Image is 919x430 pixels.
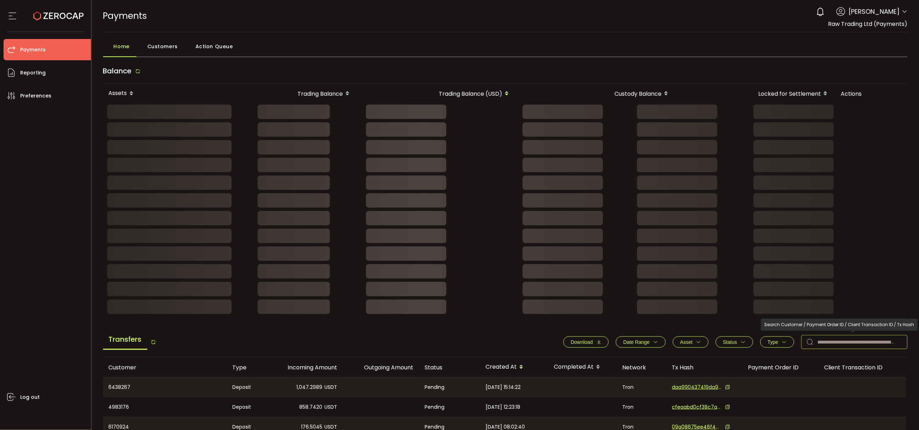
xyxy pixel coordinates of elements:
span: [DATE] 15:14:22 [486,383,521,391]
span: Payments [20,45,46,55]
span: Pending [425,403,445,411]
div: Status [419,363,480,372]
span: Date Range [623,339,650,345]
div: Locked for Settlement [676,88,835,100]
div: Incoming Amount [267,363,343,372]
span: 1,047.2989 [297,383,323,391]
span: Action Queue [195,39,233,54]
div: Outgoing Amount [343,363,419,372]
button: Type [760,336,794,348]
span: Type [768,339,778,345]
div: 4983176 [103,397,227,417]
div: Deposit [227,397,267,417]
div: Completed At [549,361,617,373]
span: Transfers [103,330,147,350]
span: Log out [20,392,40,402]
span: [PERSON_NAME] [849,7,900,16]
span: 858.7420 [300,403,323,411]
iframe: Chat Widget [884,396,919,430]
div: Trading Balance [213,88,357,100]
span: Download [571,339,593,345]
span: Pending [425,383,445,391]
div: Payment Order ID [743,363,819,372]
span: USDT [325,383,337,391]
span: Customers [147,39,178,54]
div: Tron [617,378,666,397]
div: Trading Balance (USD) [357,88,517,100]
span: Home [114,39,130,54]
div: Created At [480,361,549,373]
span: Balance [103,66,132,76]
span: cfeaabd0cf38c7a160907dc77d50a964a79e7e4d3c9809880b2ff256d5f24684 [672,403,722,411]
button: Asset [673,336,709,348]
button: Download [563,336,609,348]
div: Custody Balance [517,88,676,100]
button: Status [716,336,753,348]
span: USDT [325,403,337,411]
div: Search Customer / Payment Order ID / Client Transaction ID / Tx Hash [761,319,918,331]
button: Date Range [616,336,666,348]
div: Client Transaction ID [819,363,906,372]
span: Raw Trading Ltd (Payments) [828,20,908,28]
div: Actions [835,90,906,98]
span: [DATE] 12:23:18 [486,403,521,411]
div: Type [227,363,267,372]
div: Assets [103,88,213,100]
div: Network [617,363,666,372]
span: Reporting [20,68,46,78]
div: 6438267 [103,378,227,397]
span: Preferences [20,91,51,101]
div: Tron [617,397,666,417]
span: Payments [103,10,147,22]
span: Status [723,339,737,345]
span: daa990437419da9f6bd253bdae668b28b924b45eaaef878296449d46d01f1d34 [672,384,722,391]
div: Customer [103,363,227,372]
div: Tx Hash [666,363,743,372]
span: Asset [680,339,693,345]
div: Deposit [227,378,267,397]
